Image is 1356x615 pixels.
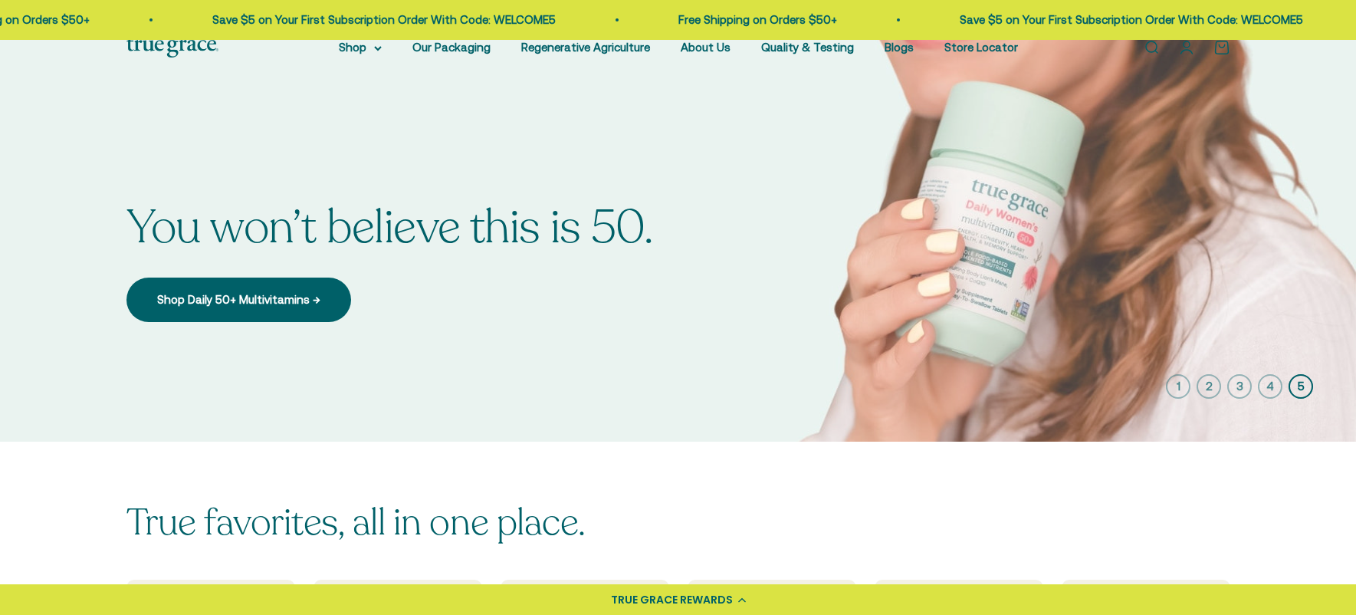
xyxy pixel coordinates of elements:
split-lines: You won’t believe this is 50. [126,196,653,259]
a: Blogs [885,41,914,54]
button: 4 [1258,374,1282,399]
split-lines: True favorites, all in one place. [126,498,586,548]
a: Quality & Testing [761,41,854,54]
p: Save $5 on Your First Subscription Order With Code: WELCOME5 [209,11,553,29]
a: Regenerative Agriculture [521,41,650,54]
a: Store Locator [944,41,1018,54]
summary: Shop [339,38,382,57]
p: Save $5 on Your First Subscription Order With Code: WELCOME5 [957,11,1300,29]
button: 1 [1166,374,1190,399]
button: 2 [1197,374,1221,399]
a: Our Packaging [412,41,491,54]
a: Free Shipping on Orders $50+ [675,13,834,26]
div: TRUE GRACE REWARDS [611,592,733,608]
button: 5 [1289,374,1313,399]
a: Shop Daily 50+ Multivitamins → [126,278,351,322]
a: About Us [681,41,731,54]
button: 3 [1227,374,1252,399]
